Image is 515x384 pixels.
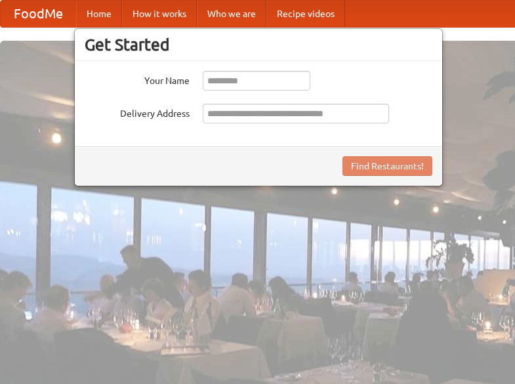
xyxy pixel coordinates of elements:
[342,156,432,176] button: Find Restaurants!
[85,71,190,87] label: Your Name
[85,104,190,120] label: Delivery Address
[1,1,76,27] a: FoodMe
[85,35,432,54] h3: Get Started
[266,1,345,27] a: Recipe videos
[197,1,266,27] a: Who we are
[76,1,122,27] a: Home
[122,1,197,27] a: How it works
